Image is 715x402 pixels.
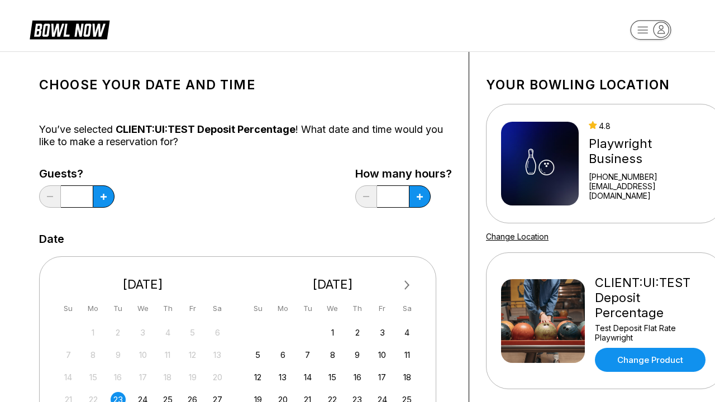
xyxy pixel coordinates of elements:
div: Mo [275,301,290,316]
div: Choose Saturday, October 4th, 2025 [399,325,414,340]
div: Not available Thursday, September 4th, 2025 [160,325,175,340]
div: Sa [399,301,414,316]
div: Choose Tuesday, October 14th, 2025 [300,370,315,385]
div: Not available Tuesday, September 2nd, 2025 [111,325,126,340]
div: [PHONE_NUMBER] [589,172,708,181]
label: Guests? [39,167,115,180]
div: Not available Saturday, September 20th, 2025 [210,370,225,385]
div: Test Deposit Flat Rate Playwright [595,323,708,342]
div: Choose Friday, October 3rd, 2025 [375,325,390,340]
h1: Choose your Date and time [39,77,452,93]
div: Su [250,301,265,316]
div: Not available Friday, September 5th, 2025 [185,325,200,340]
div: Choose Friday, October 10th, 2025 [375,347,390,362]
span: CLIENT:UI:TEST Deposit Percentage [116,123,295,135]
div: Not available Tuesday, September 16th, 2025 [111,370,126,385]
div: Choose Wednesday, October 1st, 2025 [325,325,340,340]
div: We [325,301,340,316]
div: Not available Saturday, September 6th, 2025 [210,325,225,340]
div: Th [160,301,175,316]
div: Playwright Business [589,136,708,166]
div: Not available Monday, September 15th, 2025 [85,370,101,385]
div: We [135,301,150,316]
div: Choose Monday, October 13th, 2025 [275,370,290,385]
div: Tu [300,301,315,316]
div: Not available Friday, September 19th, 2025 [185,370,200,385]
div: Su [61,301,76,316]
div: Choose Thursday, October 9th, 2025 [350,347,365,362]
a: Change Location [486,232,549,241]
div: Not available Friday, September 12th, 2025 [185,347,200,362]
div: Choose Monday, October 6th, 2025 [275,347,290,362]
a: Change Product [595,348,706,372]
div: Choose Saturday, October 11th, 2025 [399,347,414,362]
div: [DATE] [246,277,420,292]
div: Not available Thursday, September 11th, 2025 [160,347,175,362]
div: Sa [210,301,225,316]
div: Th [350,301,365,316]
button: Next Month [398,276,416,294]
div: Choose Saturday, October 18th, 2025 [399,370,414,385]
div: Not available Saturday, September 13th, 2025 [210,347,225,362]
div: You’ve selected ! What date and time would you like to make a reservation for? [39,123,452,148]
div: 4.8 [589,121,708,131]
div: Not available Thursday, September 18th, 2025 [160,370,175,385]
div: Not available Sunday, September 7th, 2025 [61,347,76,362]
div: Not available Wednesday, September 3rd, 2025 [135,325,150,340]
div: Choose Sunday, October 5th, 2025 [250,347,265,362]
div: Choose Thursday, October 16th, 2025 [350,370,365,385]
div: Not available Wednesday, September 10th, 2025 [135,347,150,362]
div: Fr [185,301,200,316]
div: Not available Monday, September 1st, 2025 [85,325,101,340]
div: Not available Wednesday, September 17th, 2025 [135,370,150,385]
div: Not available Sunday, September 14th, 2025 [61,370,76,385]
div: [DATE] [56,277,230,292]
div: CLIENT:UI:TEST Deposit Percentage [595,275,708,320]
div: Tu [111,301,126,316]
div: Choose Wednesday, October 15th, 2025 [325,370,340,385]
img: CLIENT:UI:TEST Deposit Percentage [501,279,585,363]
div: Choose Sunday, October 12th, 2025 [250,370,265,385]
div: Not available Monday, September 8th, 2025 [85,347,101,362]
div: Fr [375,301,390,316]
label: How many hours? [355,167,452,180]
div: Choose Thursday, October 2nd, 2025 [350,325,365,340]
a: [EMAIL_ADDRESS][DOMAIN_NAME] [589,181,708,200]
div: Mo [85,301,101,316]
div: Choose Tuesday, October 7th, 2025 [300,347,315,362]
div: Choose Wednesday, October 8th, 2025 [325,347,340,362]
label: Date [39,233,64,245]
img: Playwright Business [501,122,579,205]
div: Choose Friday, October 17th, 2025 [375,370,390,385]
div: Not available Tuesday, September 9th, 2025 [111,347,126,362]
